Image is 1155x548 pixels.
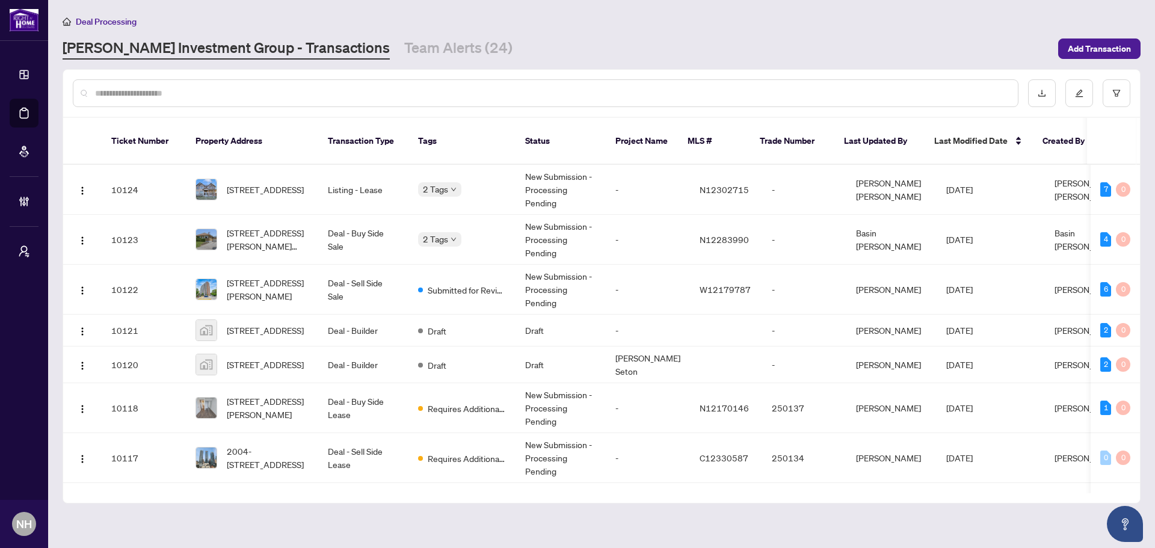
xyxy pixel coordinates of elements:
[946,234,973,245] span: [DATE]
[1075,89,1083,97] span: edit
[762,433,846,483] td: 250134
[196,229,217,250] img: thumbnail-img
[946,359,973,370] span: [DATE]
[78,186,87,195] img: Logo
[73,321,92,340] button: Logo
[1065,79,1093,107] button: edit
[1068,39,1131,58] span: Add Transaction
[516,383,606,433] td: New Submission - Processing Pending
[1116,232,1130,247] div: 0
[227,183,304,196] span: [STREET_ADDRESS]
[762,215,846,265] td: -
[1116,323,1130,337] div: 0
[102,383,186,433] td: 10118
[102,315,186,346] td: 10121
[102,346,186,383] td: 10120
[846,383,937,433] td: [PERSON_NAME]
[1103,79,1130,107] button: filter
[846,165,937,215] td: [PERSON_NAME] [PERSON_NAME]
[1100,182,1111,197] div: 7
[227,324,304,337] span: [STREET_ADDRESS]
[451,186,457,192] span: down
[78,361,87,371] img: Logo
[73,280,92,299] button: Logo
[1100,357,1111,372] div: 2
[196,279,217,300] img: thumbnail-img
[102,433,186,483] td: 10117
[1028,79,1056,107] button: download
[925,118,1033,165] th: Last Modified Date
[934,134,1008,147] span: Last Modified Date
[196,448,217,468] img: thumbnail-img
[318,315,408,346] td: Deal - Builder
[423,182,448,196] span: 2 Tags
[428,324,446,337] span: Draft
[516,346,606,383] td: Draft
[227,445,309,471] span: 2004-[STREET_ADDRESS]
[846,433,937,483] td: [PERSON_NAME]
[78,286,87,295] img: Logo
[1100,451,1111,465] div: 0
[1033,118,1105,165] th: Created By
[516,433,606,483] td: New Submission - Processing Pending
[423,232,448,246] span: 2 Tags
[1055,284,1120,295] span: [PERSON_NAME]
[63,38,390,60] a: [PERSON_NAME] Investment Group - Transactions
[606,165,690,215] td: -
[606,265,690,315] td: -
[1055,227,1120,251] span: Basin [PERSON_NAME]
[227,276,309,303] span: [STREET_ADDRESS][PERSON_NAME]
[227,395,309,421] span: [STREET_ADDRESS][PERSON_NAME]
[750,118,834,165] th: Trade Number
[227,358,304,371] span: [STREET_ADDRESS]
[408,118,516,165] th: Tags
[318,215,408,265] td: Deal - Buy Side Sale
[76,16,137,27] span: Deal Processing
[946,325,973,336] span: [DATE]
[16,516,32,532] span: NH
[946,184,973,195] span: [DATE]
[606,383,690,433] td: -
[196,179,217,200] img: thumbnail-img
[318,433,408,483] td: Deal - Sell Side Lease
[700,284,751,295] span: W12179787
[606,215,690,265] td: -
[1055,402,1120,413] span: [PERSON_NAME]
[73,448,92,467] button: Logo
[946,284,973,295] span: [DATE]
[846,346,937,383] td: [PERSON_NAME]
[404,38,513,60] a: Team Alerts (24)
[606,315,690,346] td: -
[1100,232,1111,247] div: 4
[196,354,217,375] img: thumbnail-img
[1116,451,1130,465] div: 0
[516,265,606,315] td: New Submission - Processing Pending
[78,236,87,245] img: Logo
[78,454,87,464] img: Logo
[1107,506,1143,542] button: Open asap
[428,359,446,372] span: Draft
[73,180,92,199] button: Logo
[606,118,678,165] th: Project Name
[73,230,92,249] button: Logo
[1100,401,1111,415] div: 1
[700,234,749,245] span: N12283990
[18,245,30,257] span: user-switch
[428,452,506,465] span: Requires Additional Docs
[1112,89,1121,97] span: filter
[73,355,92,374] button: Logo
[762,165,846,215] td: -
[318,265,408,315] td: Deal - Sell Side Sale
[762,383,846,433] td: 250137
[102,165,186,215] td: 10124
[762,346,846,383] td: -
[196,320,217,340] img: thumbnail-img
[678,118,750,165] th: MLS #
[1116,401,1130,415] div: 0
[606,433,690,483] td: -
[1116,357,1130,372] div: 0
[318,165,408,215] td: Listing - Lease
[1055,177,1120,202] span: [PERSON_NAME] [PERSON_NAME]
[1055,452,1120,463] span: [PERSON_NAME]
[606,346,690,383] td: [PERSON_NAME] Seton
